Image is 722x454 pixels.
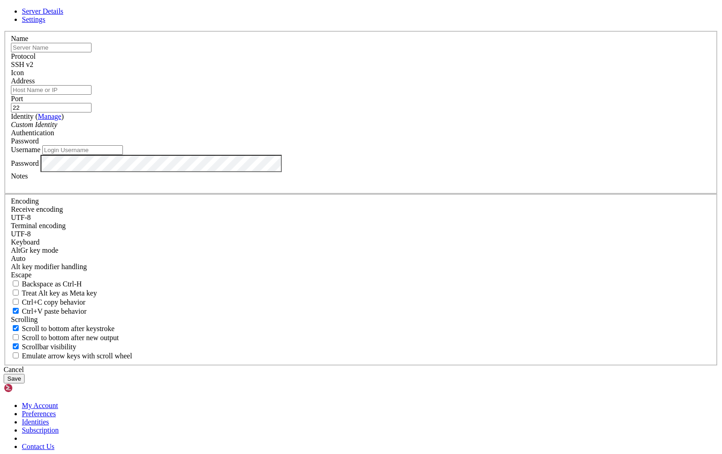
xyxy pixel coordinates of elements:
[13,299,19,305] input: Ctrl+C copy behavior
[13,308,19,314] input: Ctrl+V paste behavior
[38,112,61,120] a: Manage
[11,121,711,129] div: Custom Identity
[11,146,41,153] label: Username
[11,271,31,279] span: Escape
[13,290,19,296] input: Treat Alt key as Meta key
[4,112,604,120] x-row: Documents installed with the system are in the /usr/local/share/doc/freebsd/
[13,281,19,286] input: Backspace as Ctrl-H
[11,334,119,342] label: Scroll to bottom after new output.
[54,189,57,197] div: (13, 24)
[11,77,35,85] label: Address
[11,263,87,270] label: Controls how the Alt key is handled. Escape: Send an ESC prefix. 8-Bit: Add 128 to the typed char...
[11,230,31,238] span: UTF-8
[11,271,711,279] div: Escape
[11,230,711,238] div: UTF-8
[11,289,97,297] label: Whether the Alt key acts as a Meta key or as a distinct Alt key.
[4,97,604,104] x-row: FreeBSD Forums: [URL][DOMAIN_NAME]
[11,352,132,360] label: When using the alternative screen buffer, and DECCKM (Application Cursor Keys) is active, mouse w...
[11,85,92,95] input: Host Name or IP
[4,19,604,27] x-row: Last login: [DATE] from fh-eleven
[11,307,86,315] label: Ctrl+V pastes if true, sends ^V to host if false. Ctrl+Shift+V sends ^V to host if true, pastes i...
[11,121,57,128] i: Custom Identity
[22,402,58,409] a: My Account
[4,158,604,166] x-row: Introduction to manual pages: man man
[11,246,58,254] label: Set the expected encoding for data received from the host. If the encodings do not match, visual ...
[13,352,19,358] input: Emulate arrow keys with scroll wheel
[22,426,59,434] a: Subscription
[11,325,115,332] label: Whether to scroll to the bottom on any keystroke.
[22,289,97,297] span: Treat Alt key as Meta key
[4,366,718,374] div: Cancel
[11,61,711,69] div: SSH v2
[11,205,63,213] label: Set the expected encoding for data received from the host. If the encodings do not match, visual ...
[4,383,56,393] img: Shellngn
[11,103,92,112] input: Port Number
[4,66,604,73] x-row: Security Advisories: [URL][DOMAIN_NAME]
[11,214,31,221] span: UTF-8
[11,69,24,77] label: Icon
[22,334,119,342] span: Scroll to bottom after new output
[22,343,76,351] span: Scrollbar visibility
[4,166,604,174] x-row: FreeBSD directory layout: man hier
[4,89,604,97] x-row: Questions List: [URL][DOMAIN_NAME]
[4,120,604,128] x-row: directory, or can be installed later with: pkg install en-freebsd-doc
[11,172,28,180] label: Notes
[4,4,604,11] x-row: -- Keyboard-interactive authentication prompts from server: ------------------
[11,137,39,145] span: Password
[4,81,604,89] x-row: FreeBSD FAQ: [URL][DOMAIN_NAME]
[11,52,36,60] label: Protocol
[13,343,19,349] input: Scrollbar visibility
[4,189,604,197] x-row: OracleX6-2L%
[11,35,28,42] label: Name
[4,27,604,35] x-row: FreeBSD 14.3-RELEASE (GENERIC) releng/14.3-n271432-8c9ce319fef7
[11,214,711,222] div: UTF-8
[11,129,54,137] label: Authentication
[11,197,39,205] label: Encoding
[4,73,604,81] x-row: FreeBSD Handbook: [URL][DOMAIN_NAME]
[13,325,19,331] input: Scroll to bottom after keystroke
[11,280,82,288] label: If true, the backspace should send BS ('\x08', aka ^H). Otherwise the backspace key should send '...
[11,95,23,102] label: Port
[4,11,604,19] x-row: -- End of keyboard-interactive prompts from server ---------------------------
[11,255,711,263] div: Auto
[13,334,19,340] input: Scroll to bottom after new output
[11,137,711,145] div: Password
[42,145,123,155] input: Login Username
[11,298,86,306] label: Ctrl-C copies if true, send ^C to host if false. Ctrl-Shift-C sends ^C to host if true, copies if...
[11,222,66,230] label: The default terminal encoding. ISO-2022 enables character map translations (like graphics maps). ...
[4,42,604,50] x-row: Welcome to FreeBSD!
[22,352,132,360] span: Emulate arrow keys with scroll wheel
[4,182,604,189] x-row: To change this login announcement, see motd(5).
[22,307,86,315] span: Ctrl+V paste behavior
[22,410,56,418] a: Preferences
[11,61,33,68] span: SSH v2
[22,298,86,306] span: Ctrl+C copy behavior
[36,112,64,120] span: ( )
[22,7,63,15] a: Server Details
[11,112,64,120] label: Identity
[22,280,82,288] span: Backspace as Ctrl-H
[4,58,604,66] x-row: Release Notes, Errata: [URL][DOMAIN_NAME]
[22,15,46,23] a: Settings
[4,151,604,158] x-row: Please include that output and any error messages when posting questions.
[11,316,38,323] label: Scrolling
[4,143,604,151] x-row: Show the version of FreeBSD installed: freebsd-version ; uname -a
[11,159,39,167] label: Password
[11,238,40,246] label: Keyboard
[11,43,92,52] input: Server Name
[22,418,49,426] a: Identities
[4,374,25,383] button: Save
[11,343,76,351] label: The vertical scrollbar mode.
[4,128,604,135] x-row: For other languages, replace "en" with a language code like de or fr.
[22,325,115,332] span: Scroll to bottom after keystroke
[22,443,55,450] a: Contact Us
[11,255,25,262] span: Auto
